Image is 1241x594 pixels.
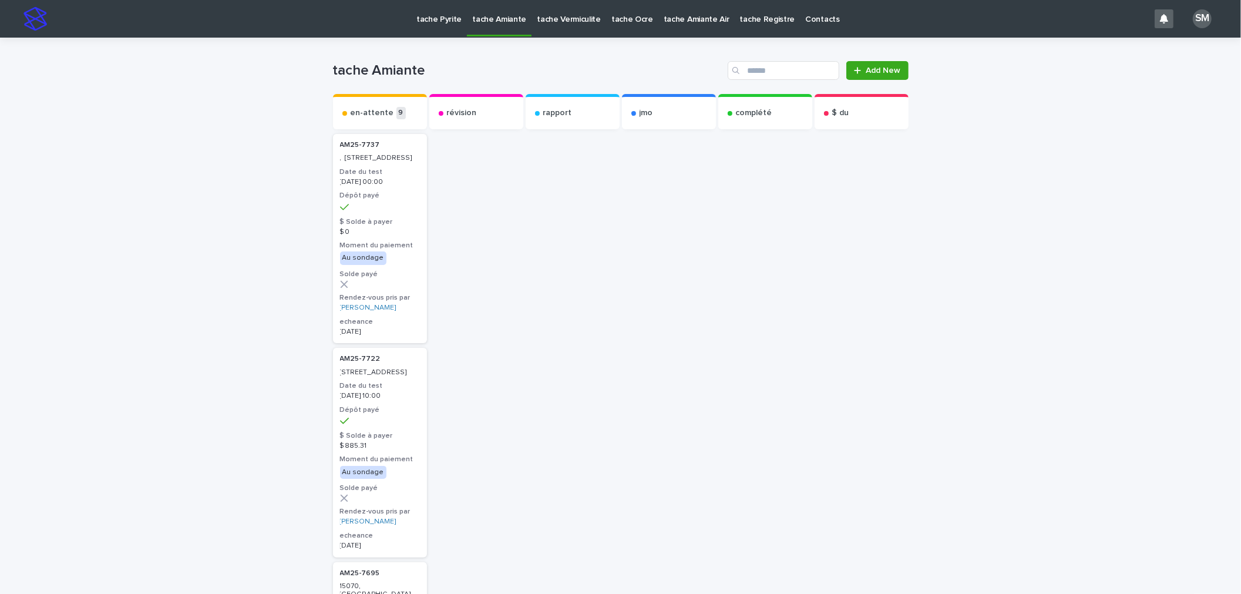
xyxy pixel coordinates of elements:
input: Search [728,61,839,80]
p: AM25-7722 [340,355,420,363]
a: AM25-7722 [STREET_ADDRESS]Date du test[DATE] 10:00Dépôt payé$ Solde à payer$ 885.31Moment du paie... [333,348,427,557]
h3: echeance [340,531,420,541]
h3: $ Solde à payer [340,431,420,441]
span: Add New [866,66,901,75]
p: [DATE] 00:00 [340,178,420,186]
p: [STREET_ADDRESS] [340,368,420,377]
p: $ du [832,108,849,118]
h3: Moment du paiement [340,241,420,250]
p: 9 [396,107,406,119]
img: stacker-logo-s-only.png [23,7,47,31]
div: Au sondage [340,466,386,479]
h1: tache Amiante [333,62,724,79]
p: AM25-7695 [340,569,420,578]
h3: Moment du paiement [340,455,420,464]
a: [PERSON_NAME] [340,518,396,526]
p: [DATE] [340,328,420,336]
h3: Solde payé [340,484,420,493]
div: SM [1193,9,1212,28]
h3: Dépôt payé [340,191,420,200]
h3: echeance [340,317,420,327]
a: AM25-7737 , [STREET_ADDRESS]Date du test[DATE] 00:00Dépôt payé$ Solde à payer$ 0Moment du paiemen... [333,134,427,343]
a: [PERSON_NAME] [340,304,396,312]
p: rapport [543,108,572,118]
p: AM25-7737 [340,141,420,149]
h3: Date du test [340,167,420,177]
p: complété [736,108,772,118]
p: révision [447,108,477,118]
a: Add New [846,61,908,80]
p: [DATE] [340,542,420,550]
p: jmo [640,108,653,118]
p: [DATE] 10:00 [340,392,420,400]
h3: Solde payé [340,270,420,279]
h3: Rendez-vous pris par [340,507,420,516]
h3: Rendez-vous pris par [340,293,420,303]
h3: Dépôt payé [340,405,420,415]
p: $ 0 [340,228,420,236]
div: Au sondage [340,251,386,264]
p: , [STREET_ADDRESS] [340,154,420,162]
p: $ 885.31 [340,442,420,450]
p: en-attente [351,108,394,118]
h3: Date du test [340,381,420,391]
h3: $ Solde à payer [340,217,420,227]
